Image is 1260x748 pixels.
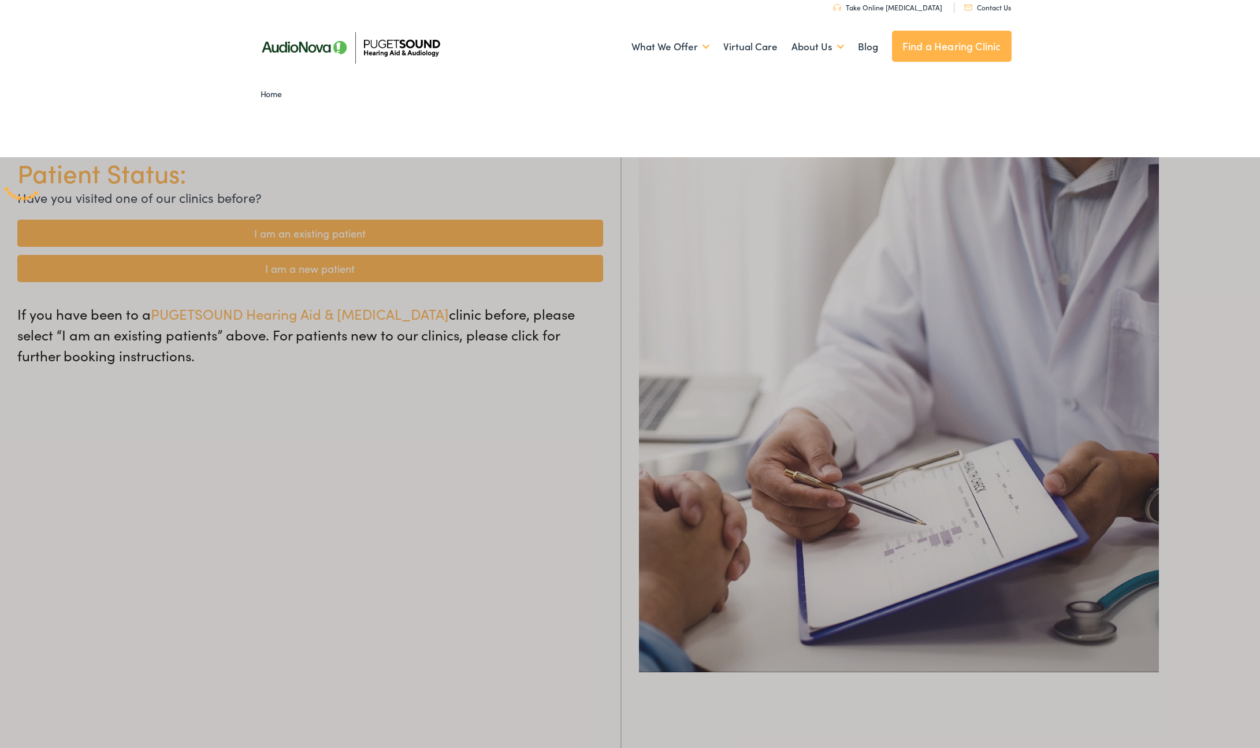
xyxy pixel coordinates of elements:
a: What We Offer [631,25,709,68]
img: utility icon [833,4,841,11]
a: About Us [791,25,844,68]
a: Home [261,88,288,99]
a: Virtual Care [723,25,778,68]
img: utility icon [964,5,972,10]
a: Take Online [MEDICAL_DATA] [833,2,942,12]
a: Contact Us [964,2,1011,12]
a: Blog [858,25,878,68]
a: Find a Hearing Clinic [892,31,1012,62]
